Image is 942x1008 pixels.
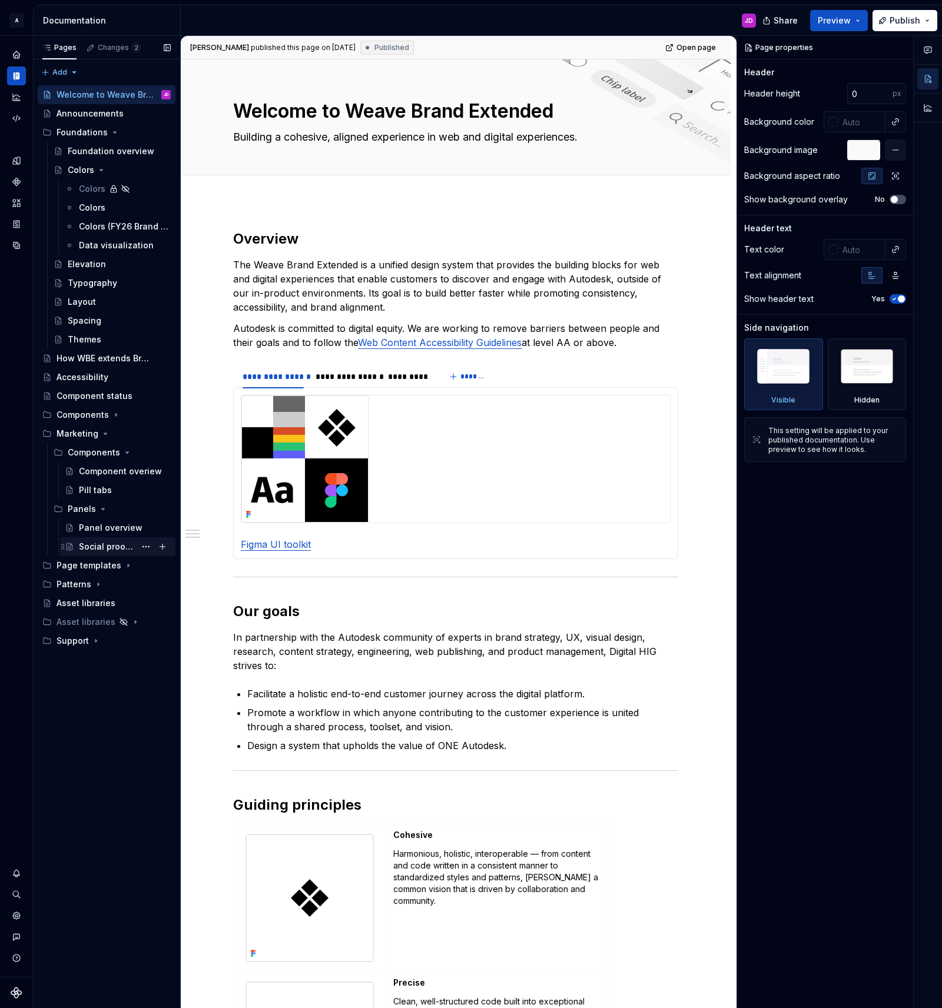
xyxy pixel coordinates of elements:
a: Analytics [7,88,26,107]
div: Panel overview [79,522,142,534]
div: Code automation [7,109,26,128]
div: Components [38,405,175,424]
button: A [2,8,31,33]
div: Header text [744,222,792,234]
div: Components [57,409,109,421]
div: Support [38,631,175,650]
div: How WBE extends Brand [57,352,154,364]
a: Component overiew [60,462,175,481]
a: Settings [7,906,26,925]
div: Announcements [57,108,124,119]
p: Facilitate a holistic end-to-end customer journey across the digital platform. [247,687,678,701]
div: This setting will be applied to your published documentation. Use preview to see how it looks. [768,426,898,454]
div: Show header text [744,293,814,305]
div: Text alignment [744,270,801,281]
div: Background color [744,116,814,128]
button: Notifications [7,864,26,883]
div: Patterns [57,578,91,590]
div: Social proof tabs [79,541,135,553]
div: A [9,14,24,28]
div: Side navigation [744,322,809,334]
button: Contact support [7,927,26,946]
div: Data visualization [79,239,154,251]
div: Welcome to Weave Brand Extended [57,89,154,101]
p: Promote a workflow in which anyone contributing to the customer experience is united through a sh... [247,706,678,734]
div: Visible [771,395,795,405]
div: Component overiew [79,465,162,477]
a: Design tokens [7,151,26,170]
div: Asset libraries [57,597,115,609]
a: Layout [49,292,175,311]
label: Yes [871,294,885,304]
a: Colors (FY26 Brand refresh) [60,217,175,236]
button: Preview [810,10,868,31]
div: Asset libraries [57,616,115,628]
div: Elevation [68,258,106,270]
span: [PERSON_NAME] [190,43,249,52]
div: JD [164,89,168,101]
a: Pill tabs [60,481,175,500]
div: Text color [744,244,784,255]
a: Open page [662,39,721,56]
textarea: Welcome to Weave Brand Extended [231,97,676,125]
a: Social proof tabs [60,537,175,556]
a: Web Content Accessibility Guidelines [358,337,522,348]
a: Spacing [49,311,175,330]
div: Marketing [57,428,98,440]
label: No [875,195,885,204]
a: Storybook stories [7,215,26,234]
a: How WBE extends Brand [38,349,175,368]
div: Foundations [38,123,175,142]
div: Home [7,45,26,64]
span: Publish [890,15,920,26]
button: Add [38,64,82,81]
a: Elevation [49,255,175,274]
div: Themes [68,334,101,345]
a: Announcements [38,104,175,123]
div: Asset libraries [38,613,175,631]
input: Auto [847,83,893,104]
div: Background image [744,144,818,156]
div: Foundation overview [68,145,154,157]
div: Accessibility [57,371,108,383]
a: Documentation [7,66,26,85]
h2: Our goals [233,602,678,621]
a: Colors [49,161,175,179]
span: Preview [818,15,851,26]
a: Foundation overview [49,142,175,161]
input: Auto [838,239,885,260]
a: Panel overview [60,518,175,537]
div: Layout [68,296,96,308]
a: Assets [7,194,26,212]
div: Show background overlay [744,194,848,205]
div: Header [744,66,774,78]
a: Asset libraries [38,594,175,613]
div: Spacing [68,315,101,327]
div: Marketing [38,424,175,443]
a: Themes [49,330,175,349]
svg: Supernova Logo [11,987,22,999]
div: Pill tabs [79,484,112,496]
strong: Precise [393,977,425,987]
div: Visible [744,338,823,410]
a: Welcome to Weave Brand ExtendedJD [38,85,175,104]
p: Design a system that upholds the value of ONE Autodesk. [247,738,678,753]
span: Add [52,68,67,77]
div: Colors [79,183,105,195]
textarea: Building a cohesive, aligned experience in web and digital experiences. [231,128,676,147]
span: Published [374,43,409,52]
div: Panels [68,503,96,515]
div: Components [7,172,26,191]
a: Colors [60,198,175,217]
p: Autodesk is committed to digital equity. We are working to remove barriers between people and the... [233,321,678,350]
div: JD [745,16,753,25]
a: Figma UI toolkit [241,538,311,550]
section-item: Figma UI toolkit [241,395,671,551]
a: Typography [49,274,175,292]
span: Share [774,15,798,26]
